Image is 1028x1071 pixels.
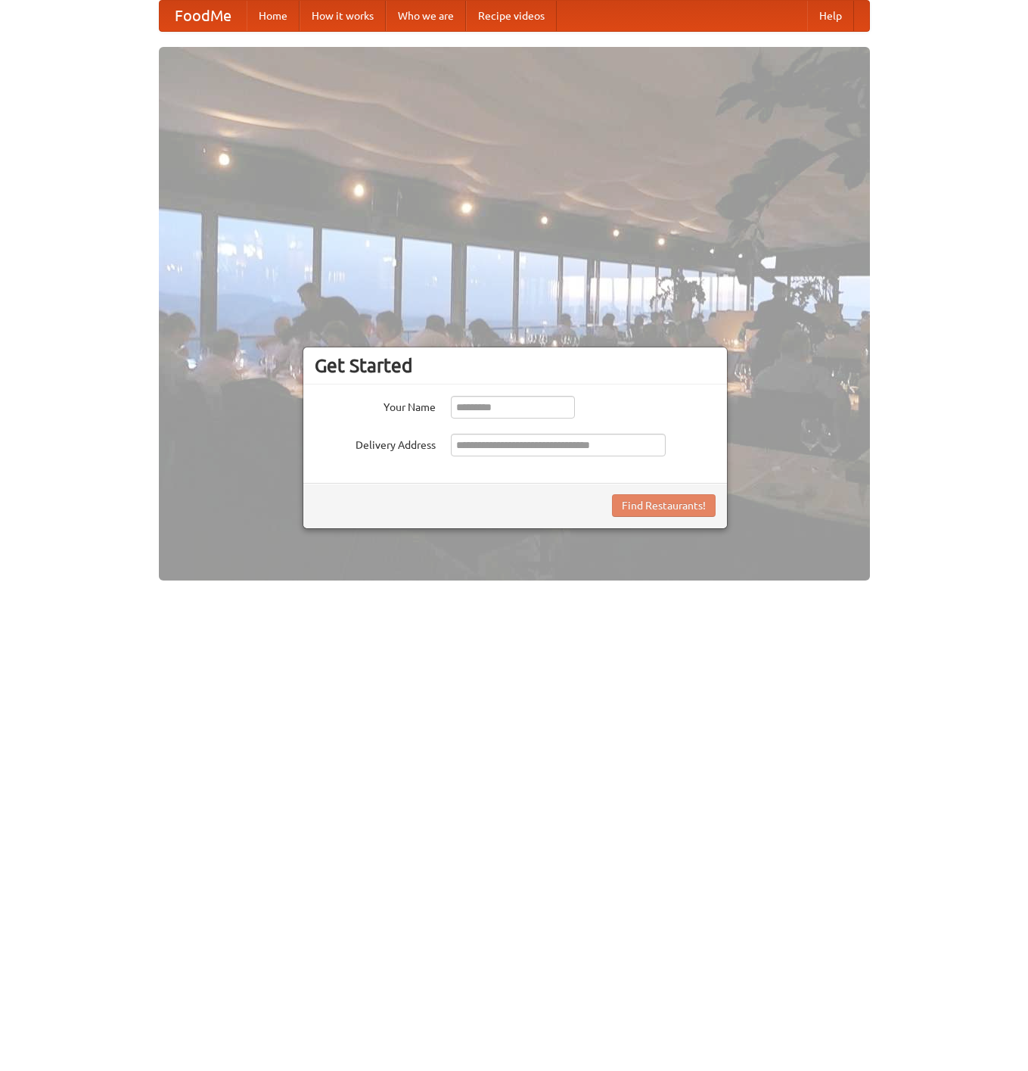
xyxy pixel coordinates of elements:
[612,494,716,517] button: Find Restaurants!
[807,1,854,31] a: Help
[300,1,386,31] a: How it works
[466,1,557,31] a: Recipe videos
[315,396,436,415] label: Your Name
[315,434,436,453] label: Delivery Address
[247,1,300,31] a: Home
[160,1,247,31] a: FoodMe
[315,354,716,377] h3: Get Started
[386,1,466,31] a: Who we are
